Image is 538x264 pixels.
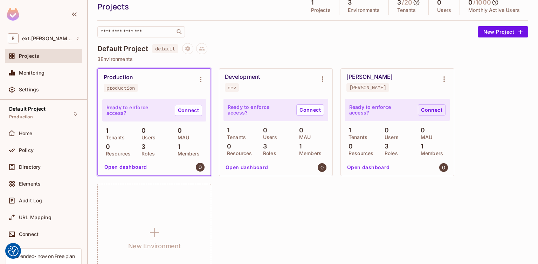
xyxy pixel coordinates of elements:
p: 3 [381,143,388,150]
img: SReyMgAAAABJRU5ErkJggg== [7,8,19,21]
button: Environment settings [316,72,330,86]
div: Projects [97,1,299,12]
div: Production [104,74,133,81]
span: Project settings [182,47,193,53]
div: Trial ended- now on Free plan [10,253,75,259]
button: Environment settings [194,72,208,86]
div: [PERSON_NAME] [346,74,393,81]
p: 0 [174,127,182,134]
p: 0 [381,127,389,134]
p: Resources [102,151,131,157]
span: URL Mapping [19,215,51,220]
p: Resources [223,151,252,156]
p: 0 [260,127,267,134]
p: Resources [345,151,373,156]
p: Roles [138,151,155,157]
a: Connect [418,104,446,116]
p: Members [174,151,200,157]
img: oleksandr@ext.hipp.health [318,163,326,172]
button: Open dashboard [102,161,150,173]
p: Tenants [223,134,246,140]
p: Tenants [397,7,416,13]
p: 0 [345,143,353,150]
button: Environment settings [437,72,451,86]
h1: New Environment [128,241,181,251]
div: production [106,85,135,91]
span: Audit Log [19,198,42,203]
p: 3 [260,143,267,150]
p: 0 [296,127,303,134]
p: Users [260,134,277,140]
span: Elements [19,181,41,187]
a: Connect [175,105,202,116]
span: Connect [19,231,39,237]
button: Open dashboard [223,162,271,173]
span: default [152,44,178,53]
span: Production [9,114,33,120]
span: Home [19,131,33,136]
p: Roles [260,151,276,156]
img: Revisit consent button [8,246,19,256]
p: MAU [174,135,189,140]
p: 3 [138,143,145,150]
p: Tenants [102,135,125,140]
div: dev [228,85,236,90]
p: 1 [174,143,180,150]
p: 1 [223,127,229,134]
p: Members [417,151,443,156]
p: Users [381,134,399,140]
p: Ready to enforce access? [349,104,412,116]
p: Tenants [345,134,367,140]
p: Users [138,135,156,140]
p: MAU [296,134,311,140]
p: Environments [348,7,380,13]
p: 0 [417,127,425,134]
span: Workspace: ext.hipp.health11 [22,36,72,41]
p: Members [296,151,322,156]
p: Users [437,7,451,13]
span: Policy [19,147,34,153]
p: Monthly Active Users [468,7,520,13]
img: oleksandr@ext.hipp.health [439,163,448,172]
p: Ready to enforce access? [228,104,291,116]
button: Open dashboard [344,162,393,173]
p: 0 [102,143,110,150]
span: Projects [19,53,39,59]
span: E [8,33,19,43]
p: Projects [311,7,331,13]
span: Settings [19,87,39,92]
div: Development [225,74,260,81]
button: Consent Preferences [8,246,19,256]
button: New Project [478,26,528,37]
div: [PERSON_NAME] [349,85,386,90]
span: Directory [19,164,41,170]
img: oleksandr@ext.hipp.health [196,163,205,172]
p: 3 Environments [97,56,528,62]
span: Monitoring [19,70,45,76]
p: 1 [296,143,302,150]
p: Ready to enforce access? [106,105,169,116]
h4: Default Project [97,44,148,53]
p: 1 [345,127,351,134]
span: Default Project [9,106,46,112]
p: 0 [223,143,231,150]
a: Connect [296,104,324,116]
p: Roles [381,151,398,156]
p: 1 [102,127,108,134]
p: 0 [138,127,146,134]
p: MAU [417,134,432,140]
p: 1 [417,143,423,150]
